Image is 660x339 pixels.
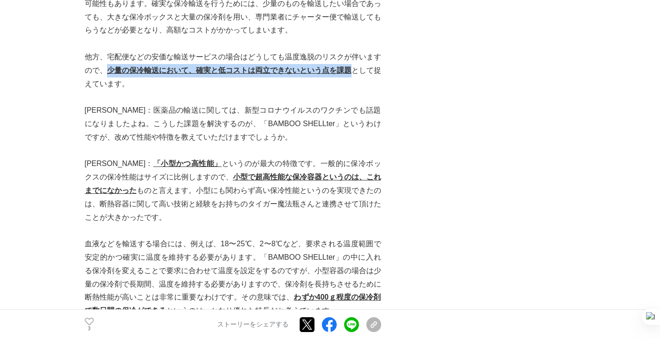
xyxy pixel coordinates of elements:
[85,173,381,194] u: 小型で超高性能な保冷容器というのは、これまでになかった
[85,157,381,224] p: [PERSON_NAME]： というのが最大の特徴です。一般的に保冷ボックスの保冷性能はサイズに比例しますので、 ものと言えます。小型にも関わらず高い保冷性能というのを実現できたのは、断熱容器に...
[85,326,94,331] p: 3
[85,51,381,90] p: 他方、宅配便などの安価な輸送サービスの場合はどうしても温度逸脱のリスクが伴いますので、 として捉えています。
[217,320,289,329] p: ストーリーをシェアする
[85,104,381,144] p: [PERSON_NAME]：医薬品の輸送に関しては、新型コロナウイルスのワクチンでも話題になりましたよね。こうした課題を解決するのが、「BAMBOO SHELLter」というわけですが、改めて性...
[153,160,222,167] u: 「小型かつ高性能」
[85,237,381,318] p: 血液などを輸送する場合には、例えば、18〜25℃、2〜8℃など、要求される温度範囲で安定的かつ確実に温度を維持する必要があります。「BAMBOO SHELLter」の中に入れる保冷剤を変えること...
[107,66,352,74] u: 少量の保冷輸送において、確実と低コストは両立できないという点を課題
